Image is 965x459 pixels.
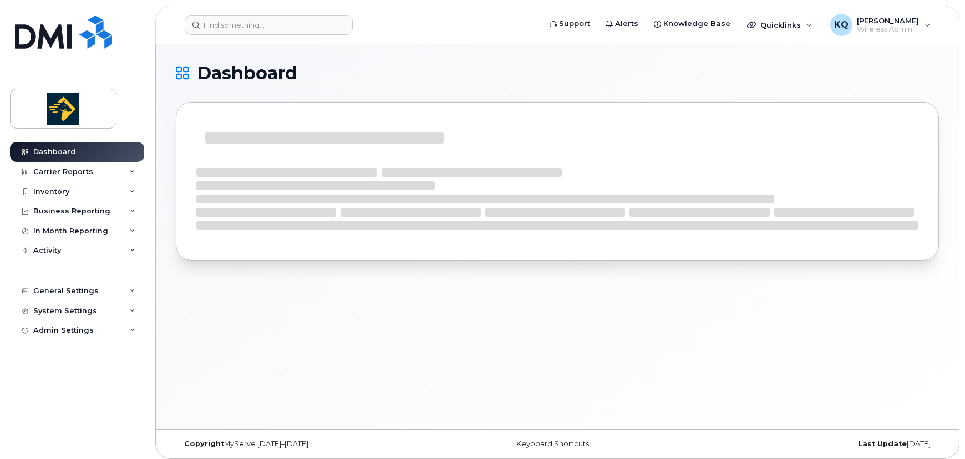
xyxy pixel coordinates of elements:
[684,440,939,448] div: [DATE]
[858,440,907,448] strong: Last Update
[176,440,430,448] div: MyServe [DATE]–[DATE]
[184,440,224,448] strong: Copyright
[516,440,589,448] a: Keyboard Shortcuts
[197,65,297,81] span: Dashboard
